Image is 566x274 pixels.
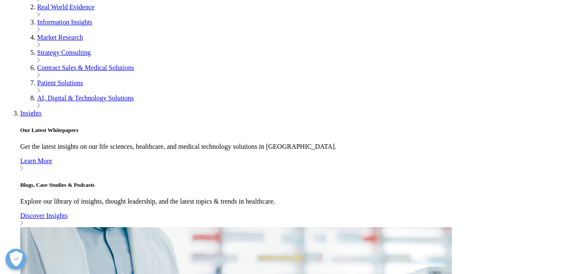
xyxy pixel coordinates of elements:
[37,79,83,86] a: Patient Solutions
[20,212,563,227] a: Discover Insights
[20,110,42,117] a: Insights
[37,19,92,26] a: Information Insights
[20,198,563,205] p: Explore our library of insights, thought leadership, and the latest topics & trends in healthcare.
[37,64,134,71] a: Contract Sales & Medical Solutions
[37,49,91,56] a: Strategy Consulting
[37,3,94,11] a: Real World Evidence
[37,94,134,102] a: AI, Digital & Technology Solutions
[5,249,27,270] button: Open Preferences
[37,34,83,41] a: Market Research
[20,157,563,172] a: Learn More
[20,127,563,134] h5: Our Latest Whitepapers
[20,143,563,150] p: Get the latest insights on our life sciences, healthcare, and medical technology solutions in [GE...
[20,182,563,188] h5: Blogs, Case Studies & Podcasts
